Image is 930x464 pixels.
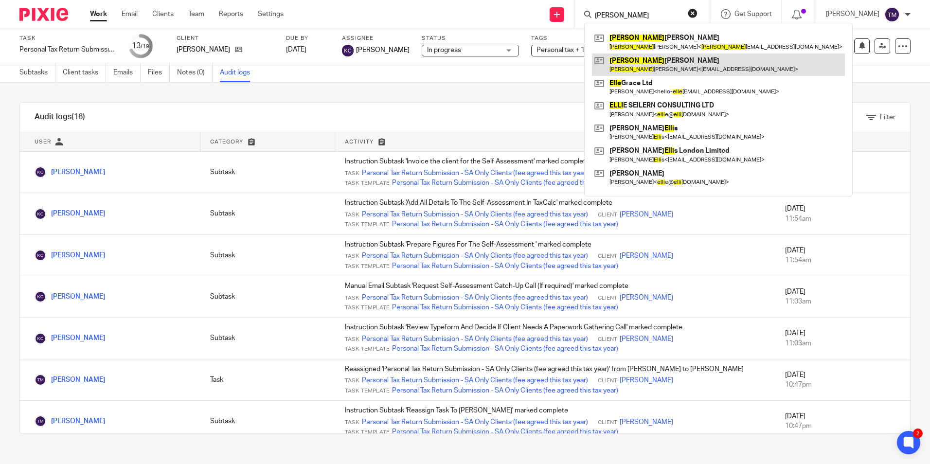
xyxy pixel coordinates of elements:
[688,8,697,18] button: Clear
[19,45,117,54] div: Personal Tax Return Submission - SA Only Clients (fee agreed this tax year)
[35,139,51,144] span: User
[200,152,335,193] td: Subtask
[345,211,359,219] span: Task
[598,377,617,385] span: Client
[35,169,105,176] a: [PERSON_NAME]
[35,291,46,303] img: Kara Curtayne
[63,63,106,82] a: Client tasks
[362,168,588,178] a: Personal Tax Return Submission - SA Only Clients (fee agreed this tax year)
[200,193,335,234] td: Subtask
[35,335,105,341] a: [PERSON_NAME]
[392,427,618,437] a: Personal Tax Return Submission - SA Only Clients (fee agreed this tax year)
[775,234,910,276] td: [DATE]
[35,418,105,425] a: [PERSON_NAME]
[362,375,588,385] a: Personal Tax Return Submission - SA Only Clients (fee agreed this tax year)
[177,35,274,42] label: Client
[598,252,617,260] span: Client
[775,359,910,400] td: [DATE]
[345,179,390,187] span: Task Template
[594,12,681,20] input: Search
[258,9,284,19] a: Settings
[35,252,105,259] a: [PERSON_NAME]
[785,255,900,265] div: 11:54am
[148,63,170,82] a: Files
[335,276,775,318] td: Manual Email Subtask 'Request Self-Assessment Catch-Up Call (If required)' marked complete
[345,221,390,229] span: Task Template
[35,333,46,344] img: Kara Curtayne
[598,336,617,343] span: Client
[35,374,46,386] img: Taylor Moss
[531,35,628,42] label: Tags
[141,44,149,49] small: /19
[220,63,257,82] a: Audit logs
[345,336,359,343] span: Task
[335,234,775,276] td: Instruction Subtask 'Prepare Figures For The Self-Assessment ' marked complete
[177,63,213,82] a: Notes (0)
[345,294,359,302] span: Task
[210,139,243,144] span: Category
[35,415,46,427] img: Taylor Moss
[345,170,359,178] span: Task
[345,387,390,395] span: Task Template
[620,251,673,261] a: [PERSON_NAME]
[200,276,335,318] td: Subtask
[620,334,673,344] a: [PERSON_NAME]
[884,7,900,22] img: svg%3E
[35,210,105,217] a: [PERSON_NAME]
[392,386,618,395] a: Personal Tax Return Submission - SA Only Clients (fee agreed this tax year)
[345,263,390,270] span: Task Template
[345,139,374,144] span: Activity
[122,9,138,19] a: Email
[342,45,354,56] img: svg%3E
[35,250,46,261] img: Kara Curtayne
[392,303,618,312] a: Personal Tax Return Submission - SA Only Clients (fee agreed this tax year)
[826,9,879,19] p: [PERSON_NAME]
[188,9,204,19] a: Team
[19,8,68,21] img: Pixie
[335,401,775,442] td: Instruction Subtask 'Reassign Task To [PERSON_NAME]' marked complete
[392,178,618,188] a: Personal Tax Return Submission - SA Only Clients (fee agreed this tax year)
[734,11,772,18] span: Get Support
[356,45,410,55] span: [PERSON_NAME]
[362,334,588,344] a: Personal Tax Return Submission - SA Only Clients (fee agreed this tax year)
[598,419,617,427] span: Client
[90,9,107,19] a: Work
[427,47,461,54] span: In progress
[345,428,390,436] span: Task Template
[35,166,46,178] img: Kara Curtayne
[35,293,105,300] a: [PERSON_NAME]
[422,35,519,42] label: Status
[537,47,585,54] span: Personal tax + 1
[785,297,900,306] div: 11:03am
[775,193,910,234] td: [DATE]
[345,304,390,312] span: Task Template
[362,210,588,219] a: Personal Tax Return Submission - SA Only Clients (fee agreed this tax year)
[620,210,673,219] a: [PERSON_NAME]
[200,401,335,442] td: Subtask
[19,35,117,42] label: Task
[775,401,910,442] td: [DATE]
[342,35,410,42] label: Assignee
[200,359,335,400] td: Task
[785,421,900,431] div: 10:47pm
[775,318,910,359] td: [DATE]
[345,345,390,353] span: Task Template
[335,318,775,359] td: Instruction Subtask 'Review Typeform And Decide If Client Needs A Paperwork Gathering Call' marke...
[113,63,141,82] a: Emails
[598,211,617,219] span: Client
[132,40,149,52] div: 13
[785,339,900,348] div: 11:03am
[19,63,55,82] a: Subtasks
[775,276,910,318] td: [DATE]
[362,251,588,261] a: Personal Tax Return Submission - SA Only Clients (fee agreed this tax year)
[392,261,618,271] a: Personal Tax Return Submission - SA Only Clients (fee agreed this tax year)
[392,219,618,229] a: Personal Tax Return Submission - SA Only Clients (fee agreed this tax year)
[35,376,105,383] a: [PERSON_NAME]
[362,417,588,427] a: Personal Tax Return Submission - SA Only Clients (fee agreed this tax year)
[200,234,335,276] td: Subtask
[620,375,673,385] a: [PERSON_NAME]
[598,294,617,302] span: Client
[152,9,174,19] a: Clients
[345,252,359,260] span: Task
